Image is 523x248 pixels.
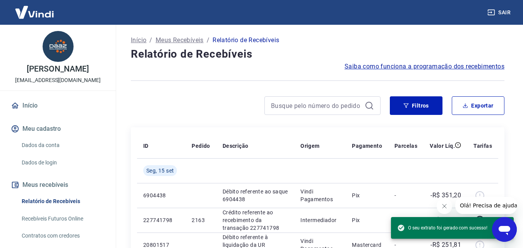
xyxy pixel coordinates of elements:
[9,0,60,24] img: Vindi
[300,216,340,224] p: Intermediador
[352,192,382,199] p: Pix
[9,97,106,114] a: Início
[394,216,417,224] p: 1/1
[19,228,106,244] a: Contratos com credores
[19,193,106,209] a: Relatório de Recebíveis
[223,142,249,150] p: Descrição
[9,176,106,193] button: Meus recebíveis
[143,192,179,199] p: 6904438
[352,216,382,224] p: Pix
[192,216,210,224] p: 2163
[345,62,504,71] a: Saiba como funciona a programação dos recebimentos
[5,5,65,12] span: Olá! Precisa de ajuda?
[19,137,106,153] a: Dados da conta
[131,36,146,45] a: Início
[300,142,319,150] p: Origem
[352,142,382,150] p: Pagamento
[146,167,174,174] span: Seg, 15 set
[27,65,89,73] p: [PERSON_NAME]
[149,36,152,45] p: /
[437,198,452,214] iframe: Fechar mensagem
[473,142,492,150] p: Tarifas
[192,142,210,150] p: Pedido
[394,142,417,150] p: Parcelas
[223,188,288,203] p: Débito referente ao saque 6904438
[394,192,417,199] p: -
[43,31,74,62] img: 0db8e0c4-2ab7-4be5-88e6-597d13481b44.jpeg
[156,36,204,45] a: Meus Recebíveis
[131,46,504,62] h4: Relatório de Recebíveis
[432,216,461,225] p: R$ 100,83
[452,96,504,115] button: Exportar
[143,216,179,224] p: 227741798
[19,211,106,227] a: Recebíveis Futuros Online
[213,36,279,45] p: Relatório de Recebíveis
[143,142,149,150] p: ID
[492,217,517,242] iframe: Botão para abrir a janela de mensagens
[486,5,514,20] button: Sair
[430,191,461,200] p: -R$ 351,20
[455,197,517,214] iframe: Mensagem da empresa
[300,188,340,203] p: Vindi Pagamentos
[15,76,101,84] p: [EMAIL_ADDRESS][DOMAIN_NAME]
[430,142,455,150] p: Valor Líq.
[397,224,487,232] span: O seu extrato foi gerado com sucesso!
[207,36,209,45] p: /
[19,155,106,171] a: Dados de login
[9,120,106,137] button: Meu cadastro
[390,96,442,115] button: Filtros
[223,209,288,232] p: Crédito referente ao recebimento da transação 227741798
[271,100,362,111] input: Busque pelo número do pedido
